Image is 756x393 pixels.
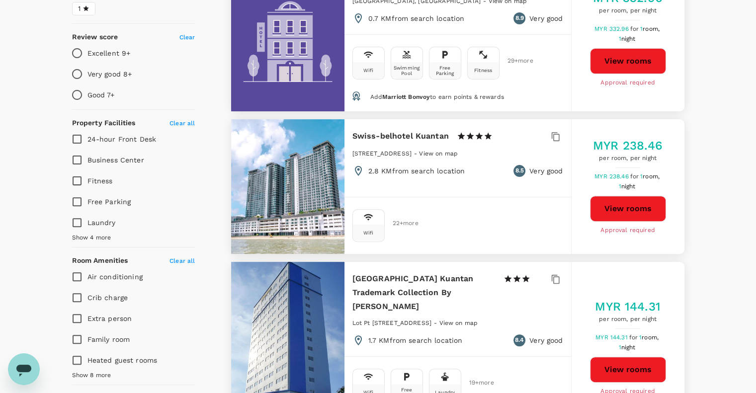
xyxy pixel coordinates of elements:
[87,294,128,302] span: Crib charge
[352,150,412,157] span: [STREET_ADDRESS]
[619,183,637,190] span: 1
[87,356,158,364] span: Heated guest rooms
[72,32,118,43] h6: Review score
[419,149,458,157] a: View on map
[507,58,522,64] span: 29 + more
[593,6,663,16] span: per room, per night
[87,314,132,322] span: Extra person
[87,156,144,164] span: Business Center
[639,334,660,341] span: 1
[600,226,655,236] span: Approval required
[529,335,563,345] p: Very good
[590,357,666,383] button: View rooms
[431,65,459,76] div: Free Parking
[87,177,113,185] span: Fitness
[529,166,563,176] p: Very good
[87,198,131,206] span: Free Parking
[619,344,637,351] span: 1
[595,299,661,314] h5: MYR 144.31
[419,150,458,157] span: View on map
[529,13,563,23] p: Very good
[439,319,478,326] span: View on map
[595,334,629,341] span: MYR 144.31
[393,65,420,76] div: Swimming Pool
[515,166,523,176] span: 8.5
[469,380,484,386] span: 19 + more
[352,272,496,314] h6: [GEOGRAPHIC_DATA] Kuantan Trademark Collection By [PERSON_NAME]
[640,173,661,180] span: 1
[169,120,195,127] span: Clear all
[621,344,636,351] span: night
[590,48,666,74] button: View rooms
[352,129,449,143] h6: Swiss-belhotel Kuantan
[515,335,524,345] span: 8.4
[629,334,639,341] span: for
[72,233,111,243] span: Show 4 more
[368,13,465,23] p: 0.7 KM from search location
[87,69,132,79] p: Very good 8+
[368,166,465,176] p: 2.8 KM from search location
[642,334,659,341] span: room,
[87,273,143,281] span: Air conditioning
[87,135,157,143] span: 24-hour Front Desk
[87,90,115,100] p: Good 7+
[382,93,430,100] span: Marriott Bonvoy
[621,35,636,42] span: night
[593,154,663,163] span: per room, per night
[368,335,463,345] p: 1.7 KM from search location
[370,93,504,100] span: Add to earn points & rewards
[474,68,492,73] div: Fitness
[87,48,131,58] p: Excellent 9+
[72,118,136,129] h6: Property Facilities
[619,35,637,42] span: 1
[72,371,111,381] span: Show 8 more
[643,25,660,32] span: room,
[593,138,663,154] h5: MYR 238.46
[414,150,419,157] span: -
[352,319,431,326] span: Lot Pt [STREET_ADDRESS]
[594,25,630,32] span: MYR 332.96
[78,3,81,14] span: 1
[363,230,374,236] div: Wifi
[393,220,408,227] span: 22 + more
[630,173,640,180] span: for
[363,68,374,73] div: Wifi
[179,34,195,41] span: Clear
[169,257,195,264] span: Clear all
[643,173,660,180] span: room,
[515,13,523,23] span: 8.9
[72,255,128,266] h6: Room Amenities
[621,183,636,190] span: night
[640,25,661,32] span: 1
[8,353,40,385] iframe: Button to launch messaging window
[595,314,661,324] span: per room, per night
[87,335,130,343] span: Family room
[590,196,666,222] button: View rooms
[630,25,640,32] span: for
[87,219,116,227] span: Laundry
[439,318,478,326] a: View on map
[594,173,630,180] span: MYR 238.46
[600,78,655,88] span: Approval required
[434,319,439,326] span: -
